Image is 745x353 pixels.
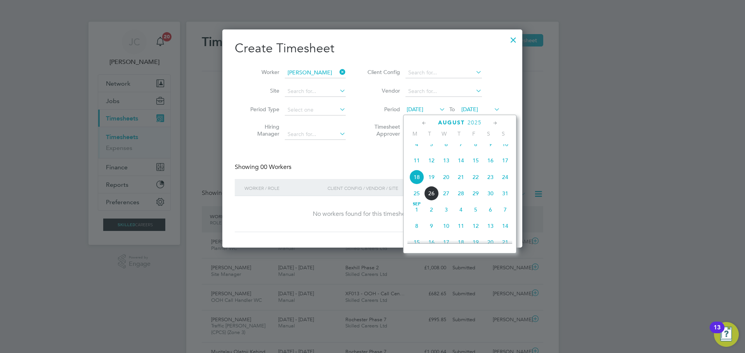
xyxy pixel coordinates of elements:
label: Timesheet Approver [365,123,400,137]
span: 21 [498,235,513,250]
span: 20 [439,170,454,184]
span: 11 [454,219,468,233]
label: Worker [244,69,279,76]
label: Period [365,106,400,113]
span: 9 [483,137,498,152]
input: Search for... [285,129,346,140]
label: Client Config [365,69,400,76]
span: T [422,130,437,137]
span: 11 [409,153,424,168]
input: Search for... [285,86,346,97]
span: 16 [483,153,498,168]
span: 17 [439,235,454,250]
span: 13 [483,219,498,233]
span: 5 [468,202,483,217]
span: T [452,130,466,137]
input: Select one [285,105,346,115]
span: To [447,104,457,114]
label: Vendor [365,87,400,94]
span: 1 [409,202,424,217]
input: Search for... [405,86,482,97]
span: 00 Workers [260,163,291,171]
span: 2025 [468,119,482,126]
span: W [437,130,452,137]
span: M [407,130,422,137]
div: Showing [235,163,293,171]
span: 4 [409,137,424,152]
span: 7 [498,202,513,217]
button: Open Resource Center, 13 new notifications [714,322,739,347]
span: 17 [498,153,513,168]
span: 29 [468,186,483,201]
label: Hiring Manager [244,123,279,137]
span: 22 [468,170,483,184]
div: Worker / Role [243,179,326,197]
span: 21 [454,170,468,184]
div: No workers found for this timesheet period. [243,210,502,218]
span: 27 [439,186,454,201]
span: 4 [454,202,468,217]
span: 19 [468,235,483,250]
span: 8 [468,137,483,152]
span: 12 [424,153,439,168]
label: Site [244,87,279,94]
span: 6 [483,202,498,217]
span: 26 [424,186,439,201]
span: 31 [498,186,513,201]
span: F [466,130,481,137]
span: August [438,119,465,126]
span: 20 [483,235,498,250]
span: 2 [424,202,439,217]
label: Period Type [244,106,279,113]
span: 7 [454,137,468,152]
span: 12 [468,219,483,233]
span: 10 [498,137,513,152]
input: Search for... [285,67,346,78]
span: 9 [424,219,439,233]
span: 14 [454,153,468,168]
span: 24 [498,170,513,184]
h2: Create Timesheet [235,40,510,57]
span: 6 [439,137,454,152]
span: 23 [483,170,498,184]
div: 13 [714,327,721,338]
span: [DATE] [461,106,478,113]
span: 30 [483,186,498,201]
span: 13 [439,153,454,168]
span: 25 [409,186,424,201]
input: Search for... [405,67,482,78]
div: Client Config / Vendor / Site [326,179,450,197]
span: S [496,130,511,137]
span: 10 [439,219,454,233]
span: 15 [468,153,483,168]
span: [DATE] [407,106,423,113]
span: 19 [424,170,439,184]
span: 15 [409,235,424,250]
span: 18 [454,235,468,250]
span: 16 [424,235,439,250]
span: S [481,130,496,137]
span: 28 [454,186,468,201]
span: 14 [498,219,513,233]
span: 8 [409,219,424,233]
span: 3 [439,202,454,217]
span: 18 [409,170,424,184]
span: 5 [424,137,439,152]
span: Sep [409,202,424,206]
